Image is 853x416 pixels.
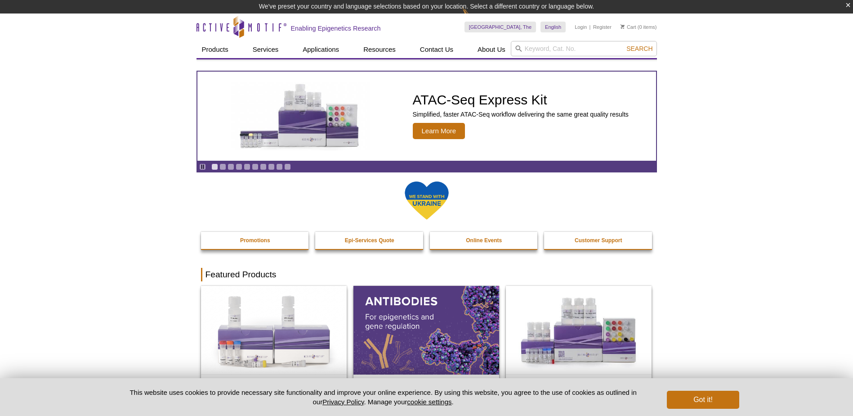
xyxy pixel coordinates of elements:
[315,232,424,249] a: Epi-Services Quote
[252,163,259,170] a: Go to slide 6
[626,45,652,52] span: Search
[201,232,310,249] a: Promotions
[244,163,250,170] a: Go to slide 5
[464,22,536,32] a: [GEOGRAPHIC_DATA], The
[544,232,653,249] a: Customer Support
[466,237,502,244] strong: Online Events
[621,22,657,32] li: (0 items)
[211,163,218,170] a: Go to slide 1
[197,72,656,161] article: ATAC-Seq Express Kit
[260,163,267,170] a: Go to slide 7
[205,377,342,391] h2: DNA Library Prep Kit for Illumina
[197,72,656,161] a: ATAC-Seq Express Kit ATAC-Seq Express Kit Simplified, faster ATAC-Seq workflow delivering the sam...
[575,24,587,30] a: Login
[415,41,459,58] a: Contact Us
[404,181,449,221] img: We Stand With Ukraine
[540,22,566,32] a: English
[291,24,381,32] h2: Enabling Epigenetics Research
[590,22,591,32] li: |
[358,41,401,58] a: Resources
[268,163,275,170] a: Go to slide 8
[511,41,657,56] input: Keyword, Cat. No.
[353,286,499,374] img: All Antibodies
[462,7,486,28] img: Change Here
[201,286,347,374] img: DNA Library Prep Kit for Illumina
[667,391,739,409] button: Got it!
[413,110,629,118] p: Simplified, faster ATAC-Seq workflow delivering the same great quality results
[199,163,206,170] a: Toggle autoplay
[407,398,451,406] button: cookie settings
[114,388,652,407] p: This website uses cookies to provide necessary site functionality and improve your online experie...
[413,93,629,107] h2: ATAC-Seq Express Kit
[284,163,291,170] a: Go to slide 10
[345,237,394,244] strong: Epi-Services Quote
[510,377,647,391] h2: CUT&Tag-IT Express Assay Kit
[219,163,226,170] a: Go to slide 2
[226,82,375,150] img: ATAC-Seq Express Kit
[276,163,283,170] a: Go to slide 9
[197,41,234,58] a: Products
[413,123,465,139] span: Learn More
[506,286,652,374] img: CUT&Tag-IT® Express Assay Kit
[297,41,344,58] a: Applications
[358,377,495,391] h2: Antibodies
[430,232,539,249] a: Online Events
[247,41,284,58] a: Services
[593,24,612,30] a: Register
[472,41,511,58] a: About Us
[624,45,655,53] button: Search
[621,24,625,29] img: Your Cart
[322,398,364,406] a: Privacy Policy
[240,237,270,244] strong: Promotions
[575,237,622,244] strong: Customer Support
[228,163,234,170] a: Go to slide 3
[621,24,636,30] a: Cart
[236,163,242,170] a: Go to slide 4
[201,268,652,281] h2: Featured Products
